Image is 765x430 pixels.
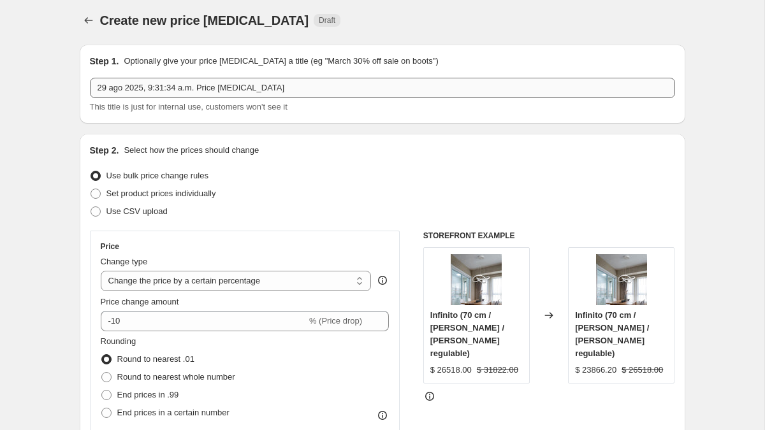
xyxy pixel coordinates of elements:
[101,297,179,306] span: Price change amount
[124,144,259,157] p: Select how the prices should change
[106,206,168,216] span: Use CSV upload
[117,390,179,399] span: End prices in .99
[80,11,98,29] button: Price change jobs
[106,171,208,180] span: Use bulk price change rules
[100,13,309,27] span: Create new price [MEDICAL_DATA]
[451,254,502,305] img: infinito-973077_80x.jpg
[430,365,472,375] span: $ 26518.00
[423,231,675,241] h6: STOREFRONT EXAMPLE
[319,15,335,25] span: Draft
[124,55,438,68] p: Optionally give your price [MEDICAL_DATA] a title (eg "March 30% off sale on boots")
[596,254,647,305] img: infinito-973077_80x.jpg
[90,102,288,111] span: This title is just for internal use, customers won't see it
[117,372,235,382] span: Round to nearest whole number
[90,144,119,157] h2: Step 2.
[90,78,675,98] input: 30% off holiday sale
[376,274,389,287] div: help
[117,354,194,364] span: Round to nearest .01
[106,189,216,198] span: Set product prices individually
[101,257,148,266] span: Change type
[430,310,504,358] span: Infinito (70 cm / [PERSON_NAME] / [PERSON_NAME] regulable)
[117,408,229,417] span: End prices in a certain number
[101,241,119,252] h3: Price
[309,316,362,326] span: % (Price drop)
[575,310,649,358] span: Infinito (70 cm / [PERSON_NAME] / [PERSON_NAME] regulable)
[90,55,119,68] h2: Step 1.
[101,336,136,346] span: Rounding
[575,365,616,375] span: $ 23866.20
[101,311,307,331] input: -15
[477,365,518,375] span: $ 31822.00
[622,365,663,375] span: $ 26518.00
